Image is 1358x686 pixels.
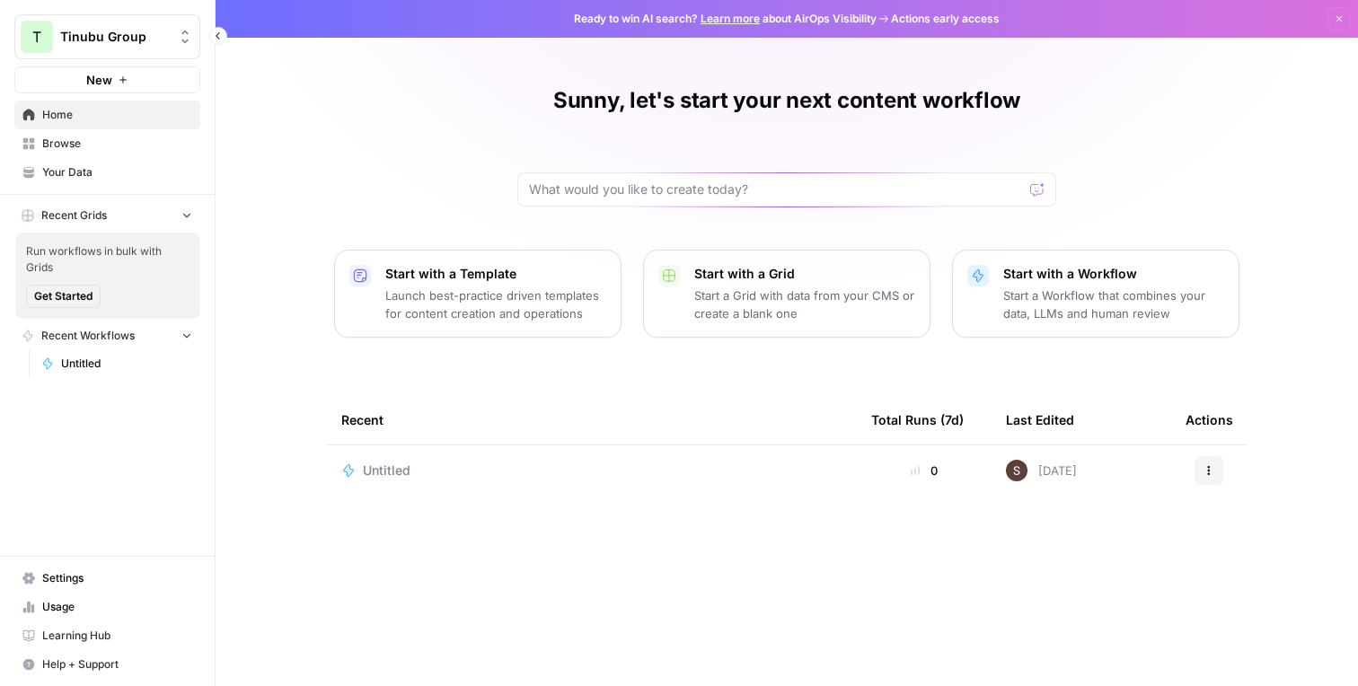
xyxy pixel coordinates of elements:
button: New [14,66,200,93]
span: Actions early access [891,11,1000,27]
button: Help + Support [14,650,200,679]
input: What would you like to create today? [529,180,1023,198]
button: Get Started [26,285,101,308]
span: Recent Workflows [41,328,135,344]
span: T [32,26,41,48]
span: Home [42,107,192,123]
p: Start a Workflow that combines your data, LLMs and human review [1003,286,1224,322]
a: Your Data [14,158,200,187]
a: Learning Hub [14,621,200,650]
div: Recent [341,395,842,444]
div: Total Runs (7d) [871,395,964,444]
button: Workspace: Tinubu Group [14,14,200,59]
p: Start with a Grid [694,265,915,283]
p: Launch best-practice driven templates for content creation and operations [385,286,606,322]
span: Run workflows in bulk with Grids [26,243,190,276]
div: [DATE] [1006,460,1077,481]
span: Tinubu Group [60,28,169,46]
span: Get Started [34,288,93,304]
div: Actions [1186,395,1233,444]
a: Home [14,101,200,129]
span: Help + Support [42,656,192,673]
a: Untitled [341,462,842,479]
a: Learn more [701,12,760,25]
a: Settings [14,564,200,593]
span: Ready to win AI search? about AirOps Visibility [574,11,877,27]
button: Start with a GridStart a Grid with data from your CMS or create a blank one [643,250,930,338]
p: Start a Grid with data from your CMS or create a blank one [694,286,915,322]
span: Recent Grids [41,207,107,224]
span: Browse [42,136,192,152]
button: Recent Workflows [14,322,200,349]
h1: Sunny, let's start your next content workflow [553,86,1020,115]
button: Recent Grids [14,202,200,229]
span: Learning Hub [42,628,192,644]
span: Settings [42,570,192,586]
span: Untitled [61,356,192,372]
div: 0 [871,462,977,479]
p: Start with a Template [385,265,606,283]
p: Start with a Workflow [1003,265,1224,283]
a: Untitled [33,349,200,378]
div: Last Edited [1006,395,1074,444]
span: Your Data [42,164,192,180]
span: Untitled [363,462,410,479]
button: Start with a WorkflowStart a Workflow that combines your data, LLMs and human review [952,250,1239,338]
a: Usage [14,593,200,621]
span: Usage [42,599,192,615]
button: Start with a TemplateLaunch best-practice driven templates for content creation and operations [334,250,622,338]
span: New [86,71,112,89]
a: Browse [14,129,200,158]
img: 163i1sw9ls049tpu6agp3lpngmtc [1006,460,1027,481]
